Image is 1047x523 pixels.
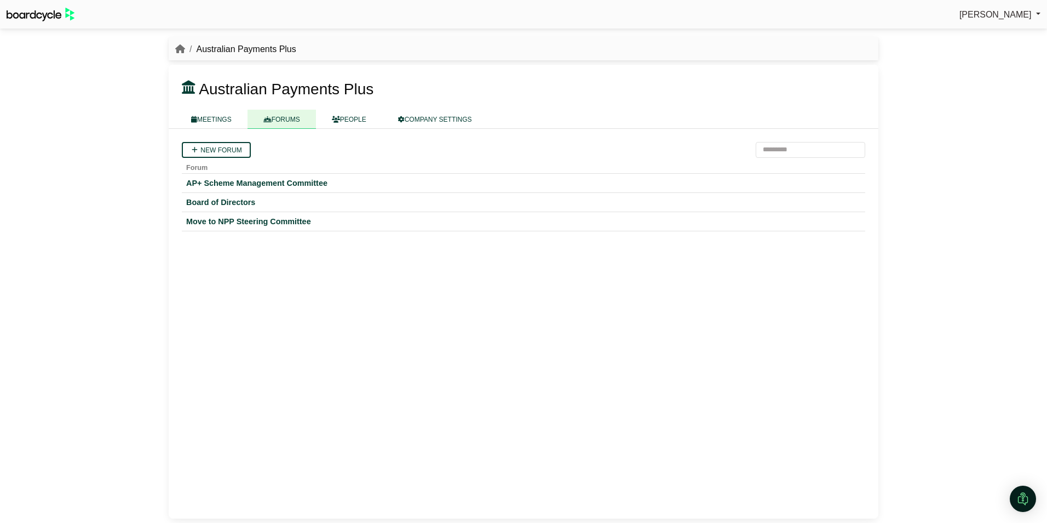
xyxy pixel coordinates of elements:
a: FORUMS [248,110,316,129]
a: [PERSON_NAME] [959,8,1040,22]
span: [PERSON_NAME] [959,10,1032,19]
a: PEOPLE [316,110,382,129]
a: COMPANY SETTINGS [382,110,488,129]
a: Board of Directors [186,197,861,207]
a: MEETINGS [175,110,248,129]
a: New forum [182,142,251,158]
th: Forum [182,158,865,174]
img: BoardcycleBlackGreen-aaafeed430059cb809a45853b8cf6d952af9d84e6e89e1f1685b34bfd5cb7d64.svg [7,8,74,21]
span: Australian Payments Plus [199,81,373,98]
li: Australian Payments Plus [185,42,296,56]
div: Open Intercom Messenger [1010,486,1036,512]
a: Move to NPP Steering Committee [186,217,861,226]
nav: breadcrumb [175,42,296,56]
a: AP+ Scheme Management Committee [186,178,861,188]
